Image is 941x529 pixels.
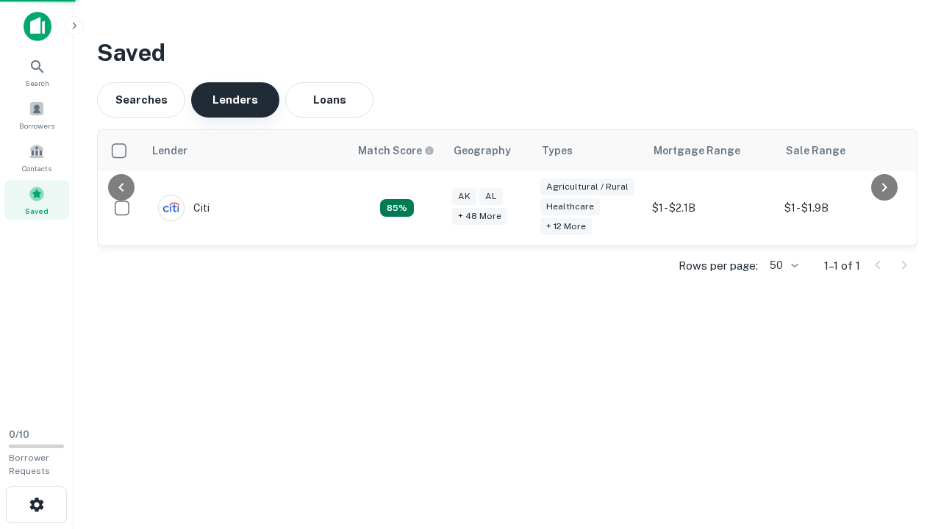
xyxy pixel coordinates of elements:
p: 1–1 of 1 [824,257,860,275]
a: Saved [4,180,69,220]
button: Searches [97,82,185,118]
span: Saved [25,205,49,217]
a: Borrowers [4,95,69,134]
span: Borrower Requests [9,453,50,476]
div: + 48 more [452,208,507,225]
td: $1 - $2.1B [645,171,777,245]
div: Agricultural / Rural [540,179,634,195]
a: Contacts [4,137,69,177]
img: picture [159,195,184,220]
div: Capitalize uses an advanced AI algorithm to match your search with the best lender. The match sco... [358,143,434,159]
div: 50 [764,255,801,276]
div: Types [542,142,573,159]
th: Types [533,130,645,171]
span: Search [25,77,49,89]
p: Rows per page: [679,257,758,275]
div: Geography [454,142,511,159]
th: Geography [445,130,533,171]
span: 0 / 10 [9,429,29,440]
button: Loans [285,82,373,118]
div: AL [479,188,503,205]
iframe: Chat Widget [867,411,941,482]
th: Mortgage Range [645,130,777,171]
div: Mortgage Range [654,142,740,159]
th: Sale Range [777,130,909,171]
span: Borrowers [19,120,54,132]
div: AK [452,188,476,205]
button: Lenders [191,82,279,118]
td: $1 - $1.9B [777,171,909,245]
th: Capitalize uses an advanced AI algorithm to match your search with the best lender. The match sco... [349,130,445,171]
div: + 12 more [540,218,592,235]
a: Search [4,52,69,92]
span: Contacts [22,162,51,174]
div: Citi [158,195,210,221]
div: Healthcare [540,198,600,215]
img: capitalize-icon.png [24,12,51,41]
div: Capitalize uses an advanced AI algorithm to match your search with the best lender. The match sco... [380,199,414,217]
h3: Saved [97,35,917,71]
div: Lender [152,142,187,159]
div: Sale Range [786,142,845,159]
h6: Match Score [358,143,432,159]
th: Lender [143,130,349,171]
